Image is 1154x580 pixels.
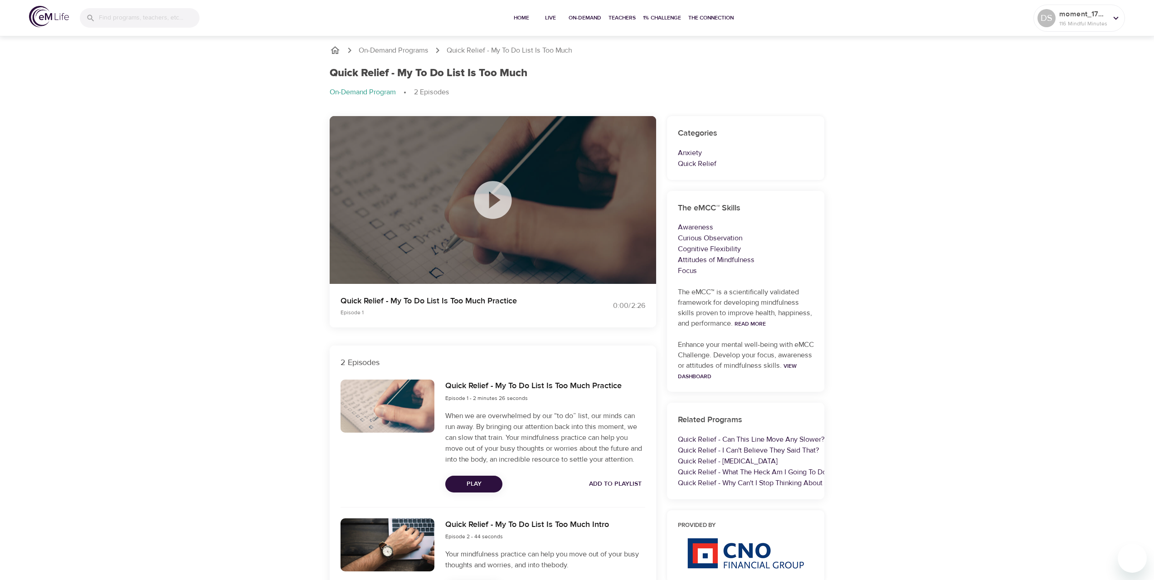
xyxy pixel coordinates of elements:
span: Live [540,13,561,23]
span: Add to Playlist [589,478,642,490]
span: Play [453,478,495,490]
img: CNO%20logo.png [687,538,804,569]
h6: Quick Relief - My To Do List Is Too Much Practice [445,380,622,393]
h6: Related Programs [678,414,814,427]
h6: Quick Relief - My To Do List Is Too Much Intro [445,518,609,531]
p: 116 Mindful Minutes [1059,19,1107,28]
a: Quick Relief - What The Heck Am I Going To Do Now [678,468,843,477]
button: Play [445,476,502,492]
p: The eMCC™ is a scientifically validated framework for developing mindfulness skills proven to imp... [678,287,814,329]
span: On-Demand [569,13,601,23]
p: When we are overwhelmed by our “to do” list, our minds can run away. By bringing our attention ba... [445,410,645,465]
div: 0:00 / 2:26 [577,301,645,311]
p: Anxiety [678,147,814,158]
a: On-Demand Programs [359,45,428,56]
nav: breadcrumb [330,87,825,98]
p: Curious Observation [678,233,814,244]
img: logo [29,6,69,27]
p: Enhance your mental well-being with eMCC Challenge. Develop your focus, awareness or attitudes of... [678,340,814,381]
a: Read More [735,320,766,327]
h6: Categories [678,127,814,140]
h6: The eMCC™ Skills [678,202,814,215]
span: Episode 1 - 2 minutes 26 seconds [445,395,528,402]
span: Teachers [609,13,636,23]
iframe: Button to launch messaging window [1118,544,1147,573]
a: Quick Relief - Can This Line Move Any Slower? [678,435,825,444]
h6: Provided by [678,521,814,531]
div: DS [1037,9,1056,27]
a: View Dashboard [678,362,797,380]
button: Add to Playlist [585,476,645,492]
p: Focus [678,265,814,276]
p: Attitudes of Mindfulness [678,254,814,265]
a: Quick Relief - [MEDICAL_DATA] [678,457,778,466]
nav: breadcrumb [330,45,825,56]
p: Quick Relief [678,158,814,169]
input: Find programs, teachers, etc... [99,8,200,28]
span: The Connection [688,13,734,23]
p: Episode 1 [341,308,566,317]
p: Quick Relief - My To Do List Is Too Much [447,45,572,56]
p: Awareness [678,222,814,233]
a: Quick Relief - I Can't Believe They Said That? [678,446,819,455]
p: Cognitive Flexibility [678,244,814,254]
p: Quick Relief - My To Do List Is Too Much Practice [341,295,566,307]
p: moment_1754577710 [1059,9,1107,19]
p: On-Demand Program [330,87,396,97]
span: Home [511,13,532,23]
span: Episode 2 - 44 seconds [445,533,503,540]
p: 2 Episodes [414,87,449,97]
a: Quick Relief - Why Can't I Stop Thinking About This? [678,478,841,487]
h1: Quick Relief - My To Do List Is Too Much [330,67,527,80]
p: Your mindfulness practice can help you move out of your busy thoughts and worries, and into thebody. [445,549,645,570]
p: 2 Episodes [341,356,645,369]
span: 1% Challenge [643,13,681,23]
